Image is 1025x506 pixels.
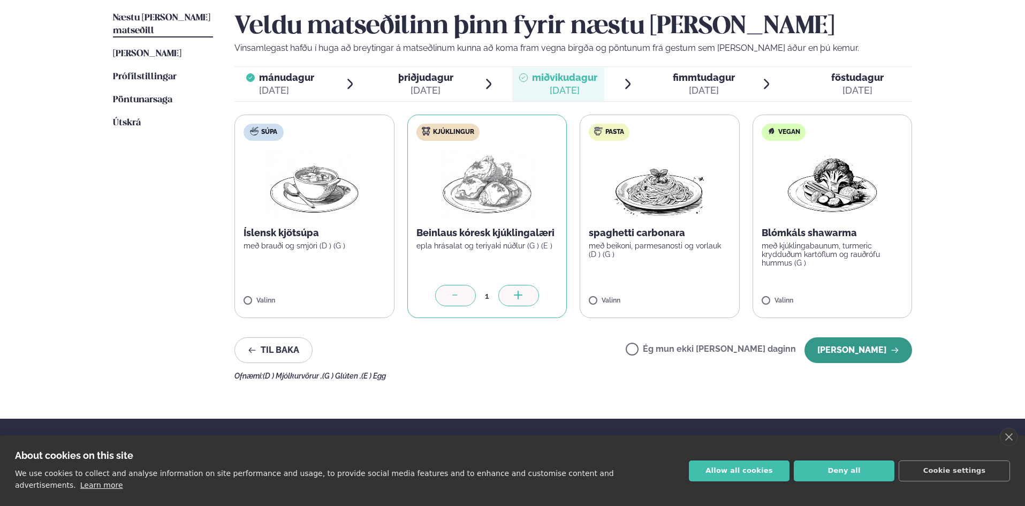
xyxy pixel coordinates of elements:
[113,95,172,104] span: Pöntunarsaga
[831,72,884,83] span: föstudagur
[532,72,597,83] span: miðvikudagur
[234,12,912,42] h2: Veldu matseðilinn þinn fyrir næstu [PERSON_NAME]
[113,49,181,58] span: [PERSON_NAME]
[250,127,259,135] img: soup.svg
[234,337,313,363] button: Til baka
[589,226,731,239] p: spaghetti carbonara
[605,128,624,137] span: Pasta
[785,149,879,218] img: Vegan.png
[244,226,385,239] p: Íslensk kjötsúpa
[80,481,123,489] a: Learn more
[113,71,177,84] a: Prófílstillingar
[762,241,903,267] p: með kjúklingabaunum, turmeric krydduðum kartöflum og rauðrófu hummus (G )
[234,42,912,55] p: Vinsamlegast hafðu í huga að breytingar á matseðlinum kunna að koma fram vegna birgða og pöntunum...
[15,469,614,489] p: We use cookies to collect and analyse information on site performance and usage, to provide socia...
[804,337,912,363] button: [PERSON_NAME]
[261,128,277,137] span: Súpa
[113,13,210,35] span: Næstu [PERSON_NAME] matseðill
[234,372,912,380] div: Ofnæmi:
[113,48,181,61] a: [PERSON_NAME]
[416,226,558,239] p: Beinlaus kóresk kjúklingalæri
[113,117,141,130] a: Útskrá
[589,241,731,259] p: með beikoni, parmesanosti og vorlauk (D ) (G )
[244,241,385,250] p: með brauði og smjöri (D ) (G )
[398,84,453,97] div: [DATE]
[899,460,1010,481] button: Cookie settings
[259,84,314,97] div: [DATE]
[1000,428,1018,446] a: close
[831,84,884,97] div: [DATE]
[416,241,558,250] p: epla hrásalat og teriyaki núðlur (G ) (E )
[673,72,735,83] span: fimmtudagur
[113,12,213,37] a: Næstu [PERSON_NAME] matseðill
[440,149,534,218] img: Chicken-thighs.png
[612,149,707,218] img: Spagetti.png
[113,118,141,127] span: Útskrá
[767,127,776,135] img: Vegan.svg
[322,372,361,380] span: (G ) Glúten ,
[433,128,474,137] span: Kjúklingur
[476,290,498,302] div: 1
[594,127,603,135] img: pasta.svg
[259,72,314,83] span: mánudagur
[113,94,172,107] a: Pöntunarsaga
[689,460,789,481] button: Allow all cookies
[15,450,133,461] strong: About cookies on this site
[762,226,903,239] p: Blómkáls shawarma
[532,84,597,97] div: [DATE]
[673,84,735,97] div: [DATE]
[422,127,430,135] img: chicken.svg
[263,372,322,380] span: (D ) Mjólkurvörur ,
[113,72,177,81] span: Prófílstillingar
[361,372,386,380] span: (E ) Egg
[794,460,894,481] button: Deny all
[778,128,800,137] span: Vegan
[267,149,361,218] img: Soup.png
[398,72,453,83] span: þriðjudagur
